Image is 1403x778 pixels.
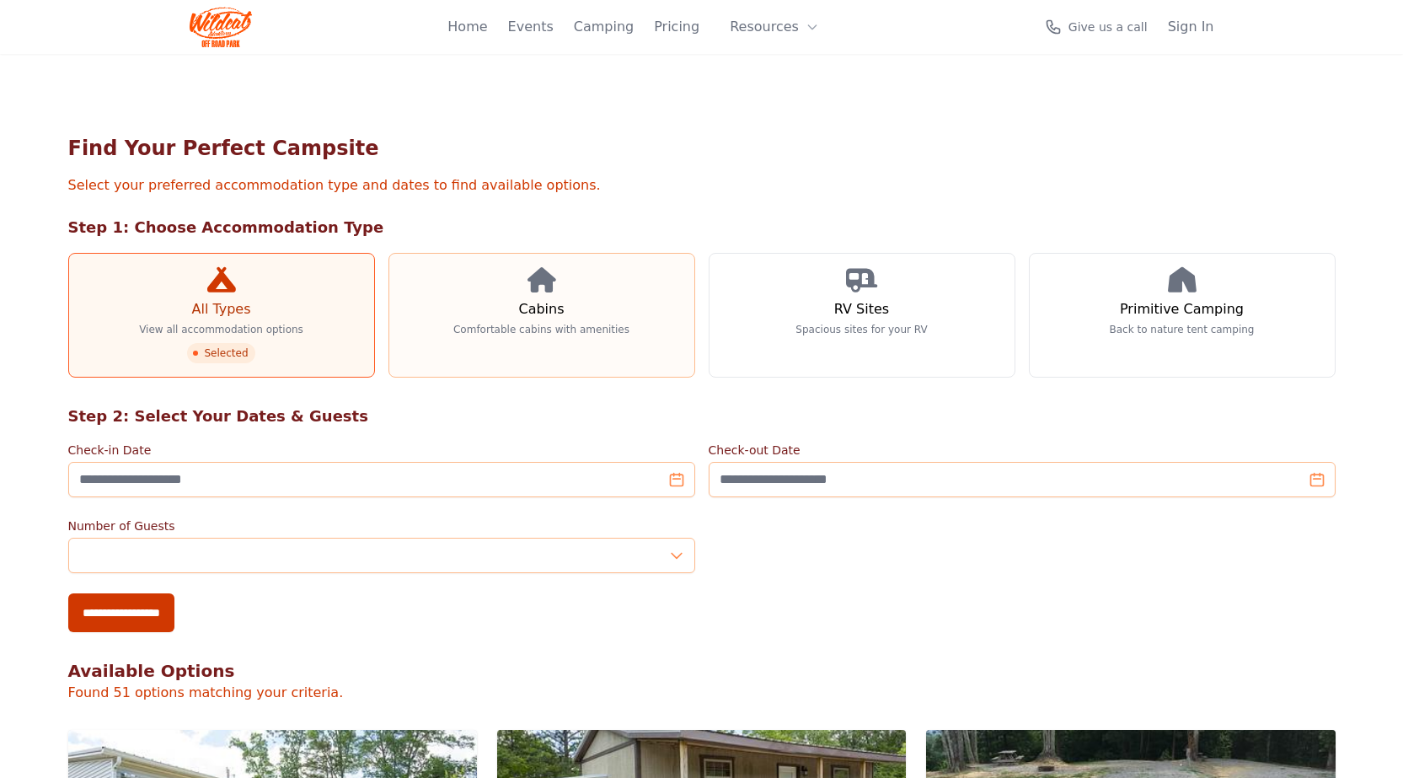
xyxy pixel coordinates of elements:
[574,17,634,37] a: Camping
[795,323,927,336] p: Spacious sites for your RV
[68,175,1336,196] p: Select your preferred accommodation type and dates to find available options.
[68,253,375,378] a: All Types View all accommodation options Selected
[518,299,564,319] h3: Cabins
[508,17,554,37] a: Events
[1168,17,1214,37] a: Sign In
[187,343,254,363] span: Selected
[139,323,303,336] p: View all accommodation options
[68,405,1336,428] h2: Step 2: Select Your Dates & Guests
[1045,19,1148,35] a: Give us a call
[447,17,487,37] a: Home
[191,299,250,319] h3: All Types
[1068,19,1148,35] span: Give us a call
[68,683,1336,703] p: Found 51 options matching your criteria.
[654,17,699,37] a: Pricing
[68,442,695,459] label: Check-in Date
[68,518,695,534] label: Number of Guests
[190,7,253,47] img: Wildcat Logo
[709,253,1015,378] a: RV Sites Spacious sites for your RV
[388,253,695,378] a: Cabins Comfortable cabins with amenities
[720,10,829,44] button: Resources
[1110,323,1255,336] p: Back to nature tent camping
[1120,299,1244,319] h3: Primitive Camping
[1029,253,1336,378] a: Primitive Camping Back to nature tent camping
[709,442,1336,459] label: Check-out Date
[834,299,889,319] h3: RV Sites
[68,216,1336,239] h2: Step 1: Choose Accommodation Type
[68,135,1336,162] h1: Find Your Perfect Campsite
[68,659,1336,683] h2: Available Options
[453,323,629,336] p: Comfortable cabins with amenities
